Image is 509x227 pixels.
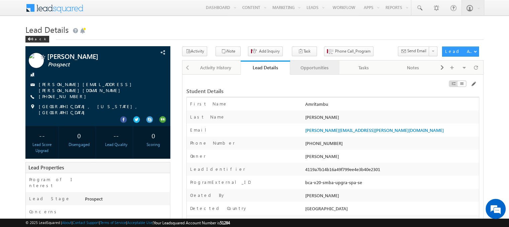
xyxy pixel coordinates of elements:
button: Note [216,47,241,56]
label: ProgramExternal_ID [190,179,251,185]
label: Detected Country [190,205,248,211]
em: Start Chat [91,177,121,186]
div: Lead Actions [445,48,474,54]
div: Tasks [345,64,383,72]
div: [PERSON_NAME] [304,114,479,123]
div: Back [25,36,49,43]
div: Lead Details [246,64,285,71]
div: Notes [394,64,432,72]
label: First Name [190,101,228,107]
span: Lead Details [25,24,69,35]
label: Created By [190,192,226,198]
button: Add Inquiry [248,47,283,56]
span: Lead Properties [28,164,64,171]
div: Student Details [186,88,379,94]
span: Your Leadsquared Account Number is [154,220,230,225]
label: Concerns [29,209,59,215]
span: [GEOGRAPHIC_DATA], [US_STATE], [GEOGRAPHIC_DATA] [39,103,156,116]
a: Acceptable Use [127,220,153,225]
a: Activity History [191,61,241,75]
div: bca-v20-smba-upgra-spa-se [304,179,479,188]
label: Last Name [190,114,225,120]
span: © 2025 LeadSquared | | | | | [25,220,230,226]
span: [PERSON_NAME] [47,53,137,60]
div: Activity History [197,64,235,72]
label: Program of Interest [29,176,78,188]
textarea: Type your message and hit 'Enter' [9,62,122,171]
div: Amritambu [304,101,479,110]
label: LeadIdentifier [190,166,245,172]
span: 51284 [220,220,230,225]
label: Lead Stage [29,196,70,202]
div: Scoring [139,142,168,148]
div: Minimize live chat window [110,3,126,19]
div: Disengaged [64,142,94,148]
a: Back [25,35,53,41]
span: Add Inquiry [259,48,280,54]
div: 0 [139,129,168,142]
button: Activity [182,47,207,56]
button: Task [292,47,317,56]
a: Notes [389,61,438,75]
div: Lead Score Upgrad [27,142,57,154]
div: [PERSON_NAME] [304,192,479,202]
a: About [62,220,72,225]
div: -- [27,129,57,142]
a: Terms of Service [100,220,126,225]
label: Detected State [190,218,245,224]
a: [PERSON_NAME][EMAIL_ADDRESS][PERSON_NAME][DOMAIN_NAME] [305,127,444,133]
img: d_60004797649_company_0_60004797649 [11,35,28,44]
a: Contact Support [73,220,99,225]
span: Send Email [407,48,426,54]
div: Chat with us now [35,35,112,44]
a: Tasks [339,61,389,75]
div: 0 [64,129,94,142]
button: Lead Actions [442,47,479,57]
span: Phone Call_Program [335,48,370,54]
img: Profile photo [29,53,44,70]
div: 4119a7b14b16a49f799ee4e3b40e2301 [304,166,479,175]
button: Phone Call_Program [324,47,373,56]
label: Phone Number [190,140,235,146]
div: [GEOGRAPHIC_DATA] [304,205,479,215]
label: Owner [190,153,206,159]
div: [PHONE_NUMBER] [304,140,479,149]
label: Email [190,127,211,133]
span: [PHONE_NUMBER] [39,93,89,100]
div: Opportunities [295,64,333,72]
div: Prospect [83,196,170,205]
div: Lead Quality [101,142,131,148]
a: Opportunities [290,61,339,75]
span: Prospect [48,61,138,68]
a: Lead Details [241,61,290,75]
div: -- [101,129,131,142]
a: [PERSON_NAME][EMAIL_ADDRESS][PERSON_NAME][DOMAIN_NAME] [39,81,135,93]
span: [PERSON_NAME] [305,153,339,159]
button: Send Email [398,47,429,56]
